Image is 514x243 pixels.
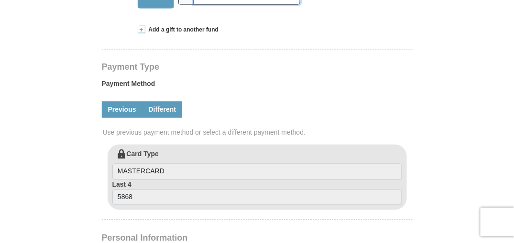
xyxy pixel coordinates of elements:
[112,190,402,206] input: Last 4
[112,164,402,180] input: Card Type
[145,26,219,34] span: Add a gift to another fund
[102,79,413,94] label: Payment Method
[102,234,413,242] h4: Personal Information
[112,180,402,206] label: Last 4
[102,63,413,71] h4: Payment Type
[142,102,183,118] a: Different
[112,149,402,180] label: Card Type
[103,128,414,137] span: Use previous payment method or select a different payment method.
[102,102,142,118] a: Previous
